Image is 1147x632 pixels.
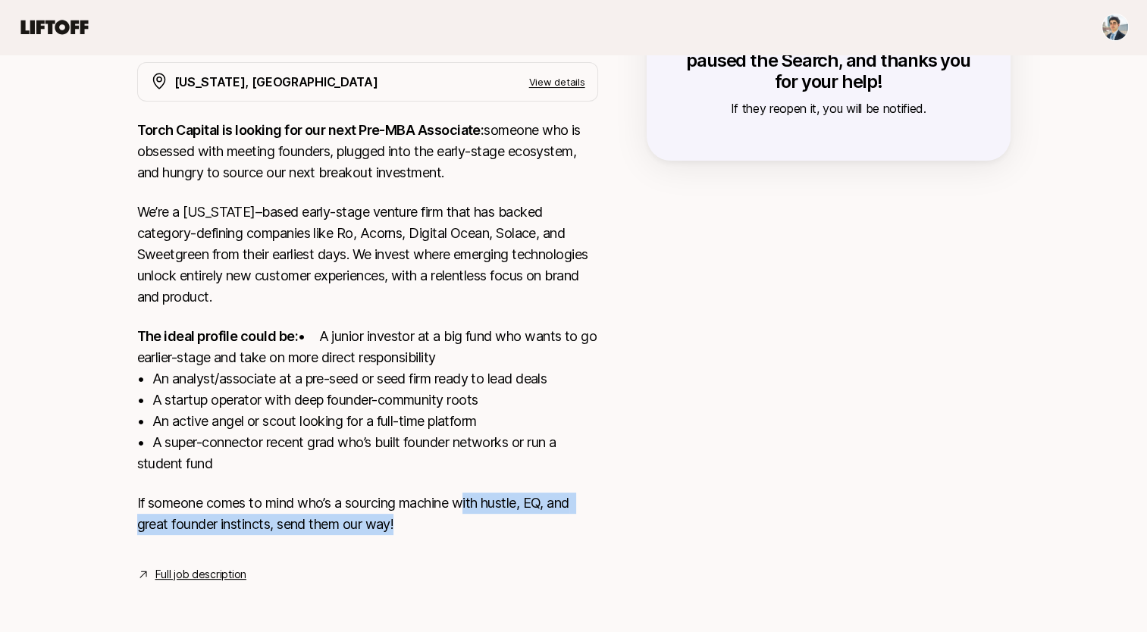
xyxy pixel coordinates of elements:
[137,493,598,535] p: If someone comes to mind who’s a sourcing machine with hustle, EQ, and great founder instincts, s...
[1102,14,1129,41] button: George Assaf
[529,74,585,89] p: View details
[155,565,246,584] a: Full job description
[677,99,980,118] p: If they reopen it, you will be notified.
[137,120,598,183] p: someone who is obsessed with meeting founders, plugged into the early-stage ecosystem, and hungry...
[137,202,598,308] p: We’re a [US_STATE]–based early-stage venture firm that has backed category-defining companies lik...
[137,122,484,138] strong: Torch Capital is looking for our next Pre-MBA Associate:
[174,72,378,92] p: [US_STATE], [GEOGRAPHIC_DATA]
[1102,14,1128,40] img: George Assaf
[677,29,980,92] p: The hiring team has temporarily paused the Search, and thanks you for your help!
[137,326,598,474] p: • A junior investor at a big fund who wants to go earlier-stage and take on more direct responsib...
[137,328,298,344] strong: The ideal profile could be:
